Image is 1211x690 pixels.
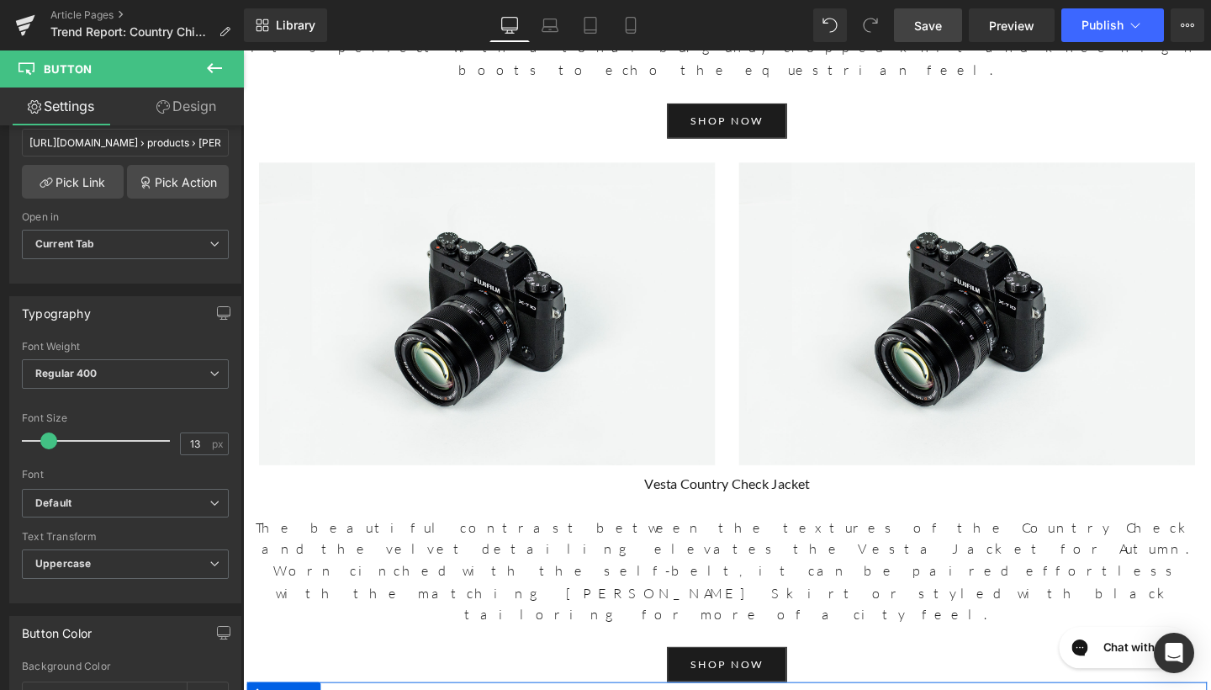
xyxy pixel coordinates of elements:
[276,18,315,33] span: Library
[50,25,212,39] span: Trend Report: Country Chic for AW25
[22,297,91,321] div: Typography
[969,8,1055,42] a: Preview
[22,211,229,223] div: Open in
[422,447,596,464] strong: Vesta Country Check Jacket
[35,367,98,379] b: Regular 400
[1081,19,1124,32] span: Publish
[127,165,229,199] a: Pick Action
[50,8,244,22] a: Article Pages
[22,661,229,672] div: Background Color
[530,8,570,42] a: Laptop
[1061,8,1164,42] button: Publish
[22,341,229,353] div: Font Weight
[22,531,229,543] div: Text Transform
[60,664,82,689] a: Expand / Collapse
[125,88,247,125] a: Design
[470,65,547,82] span: shop now
[446,627,572,664] a: shop now
[244,8,327,42] a: New Library
[446,56,572,93] a: shop now
[570,8,611,42] a: Tablet
[35,557,91,570] b: Uppercase
[22,469,229,480] div: Font
[1171,8,1204,42] button: More
[22,412,229,424] div: Font Size
[849,600,1001,655] iframe: Gorgias live chat messenger
[17,118,496,436] img: Vesta Country Check Jacket
[22,617,92,640] div: Button Color
[813,8,847,42] button: Undo
[914,17,942,34] span: Save
[489,8,530,42] a: Desktop
[611,8,651,42] a: Mobile
[521,118,1001,436] img: Vesta Country Check Jacket
[470,637,547,655] span: shop now
[22,129,229,157] input: https://your-shop.myshopify.com
[1154,633,1194,673] div: Open Intercom Messenger
[44,62,92,76] span: Button
[26,664,60,689] span: Row
[35,237,95,250] b: Current Tab
[35,496,71,511] i: Default
[989,17,1034,34] span: Preview
[854,8,887,42] button: Redo
[22,165,124,199] a: Pick Link
[212,438,226,449] span: px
